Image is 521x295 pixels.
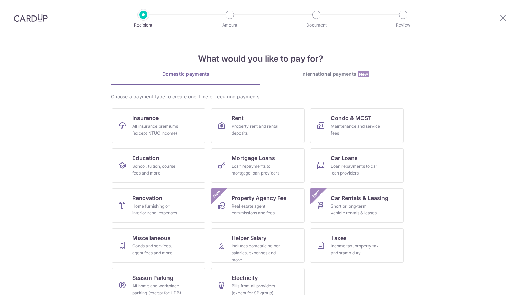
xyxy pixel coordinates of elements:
[132,243,182,256] div: Goods and services, agent fees and more
[331,154,358,162] span: Car Loans
[132,114,159,122] span: Insurance
[132,123,182,137] div: All insurance premiums (except NTUC Income)
[112,108,205,143] a: InsuranceAll insurance premiums (except NTUC Income)
[232,114,244,122] span: Rent
[204,22,255,29] p: Amount
[112,188,205,223] a: RenovationHome furnishing or interior reno-expenses
[378,22,429,29] p: Review
[111,53,410,65] h4: What would you like to pay for?
[331,163,380,177] div: Loan repayments to car loan providers
[132,154,159,162] span: Education
[331,114,372,122] span: Condo & MCST
[132,194,162,202] span: Renovation
[211,228,305,263] a: Helper SalaryIncludes domestic helper salaries, expenses and more
[358,71,369,77] span: New
[260,71,410,78] div: International payments
[232,123,281,137] div: Property rent and rental deposits
[111,71,260,77] div: Domestic payments
[310,108,404,143] a: Condo & MCSTMaintenance and service fees
[331,234,347,242] span: Taxes
[111,93,410,100] div: Choose a payment type to create one-time or recurring payments.
[331,243,380,256] div: Income tax, property tax and stamp duty
[132,234,171,242] span: Miscellaneous
[232,163,281,177] div: Loan repayments to mortgage loan providers
[232,194,286,202] span: Property Agency Fee
[211,188,305,223] a: Property Agency FeeReal estate agent commissions and feesNew
[310,188,404,223] a: Car Rentals & LeasingShort or long‑term vehicle rentals & leasesNew
[331,203,380,217] div: Short or long‑term vehicle rentals & leases
[291,22,342,29] p: Document
[232,234,266,242] span: Helper Salary
[232,274,258,282] span: Electricity
[118,22,169,29] p: Recipient
[211,188,223,200] span: New
[232,154,275,162] span: Mortgage Loans
[232,243,281,263] div: Includes domestic helper salaries, expenses and more
[132,163,182,177] div: School, tuition, course fees and more
[211,148,305,183] a: Mortgage LoansLoan repayments to mortgage loan providers
[132,274,173,282] span: Season Parking
[310,188,322,200] span: New
[112,148,205,183] a: EducationSchool, tuition, course fees and more
[232,203,281,217] div: Real estate agent commissions and fees
[132,203,182,217] div: Home furnishing or interior reno-expenses
[14,14,48,22] img: CardUp
[331,194,388,202] span: Car Rentals & Leasing
[112,228,205,263] a: MiscellaneousGoods and services, agent fees and more
[310,148,404,183] a: Car LoansLoan repayments to car loan providers
[331,123,380,137] div: Maintenance and service fees
[211,108,305,143] a: RentProperty rent and rental deposits
[310,228,404,263] a: TaxesIncome tax, property tax and stamp duty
